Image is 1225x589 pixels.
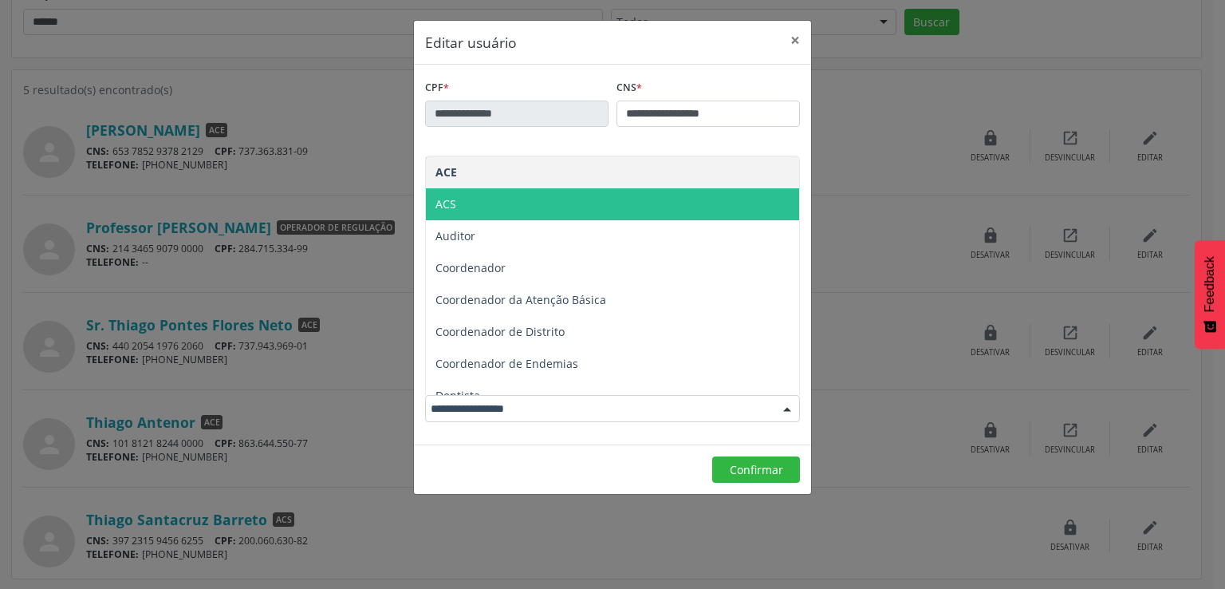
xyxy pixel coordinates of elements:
span: Auditor [435,228,475,243]
span: ACS [435,196,456,211]
span: Coordenador da Atenção Básica [435,292,606,307]
label: CNS [616,76,642,101]
h5: Editar usuário [425,32,517,53]
span: Coordenador de Distrito [435,324,565,339]
span: Coordenador de Endemias [435,356,578,371]
span: ACE [435,164,457,180]
label: CPF [425,76,449,101]
button: Feedback - Mostrar pesquisa [1195,240,1225,349]
span: Coordenador [435,260,506,275]
span: Confirmar [730,462,783,477]
button: Confirmar [712,457,800,484]
span: Dentista [435,388,480,403]
span: Feedback [1203,256,1217,312]
button: Close [779,21,811,60]
label: Nome [425,149,461,174]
